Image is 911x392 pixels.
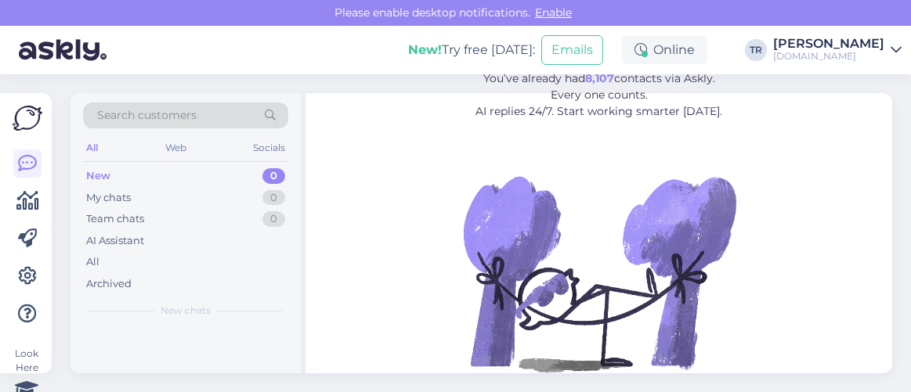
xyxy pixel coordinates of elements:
div: Web [162,138,190,158]
div: All [86,254,99,270]
div: 0 [262,190,285,206]
div: Team chats [86,211,144,227]
div: TR [745,39,767,61]
div: AI Assistant [86,233,144,249]
a: [PERSON_NAME][DOMAIN_NAME] [773,38,902,63]
div: Try free [DATE]: [408,41,535,59]
div: Socials [250,138,288,158]
span: Search customers [97,107,197,124]
div: All [83,138,101,158]
div: New [86,168,110,184]
p: You’ve already had contacts via Askly. Every one counts. AI replies 24/7. Start working smarter [... [391,70,807,120]
div: Archived [86,276,132,292]
span: Enable [530,5,577,20]
div: 0 [262,168,285,184]
div: 0 [262,211,285,227]
b: 8,107 [585,71,614,85]
img: Askly Logo [13,106,42,131]
b: New! [408,42,442,57]
div: [PERSON_NAME] [773,38,884,50]
span: New chats [161,304,211,318]
div: Online [622,36,707,64]
div: [DOMAIN_NAME] [773,50,884,63]
button: Emails [541,35,603,65]
div: My chats [86,190,131,206]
